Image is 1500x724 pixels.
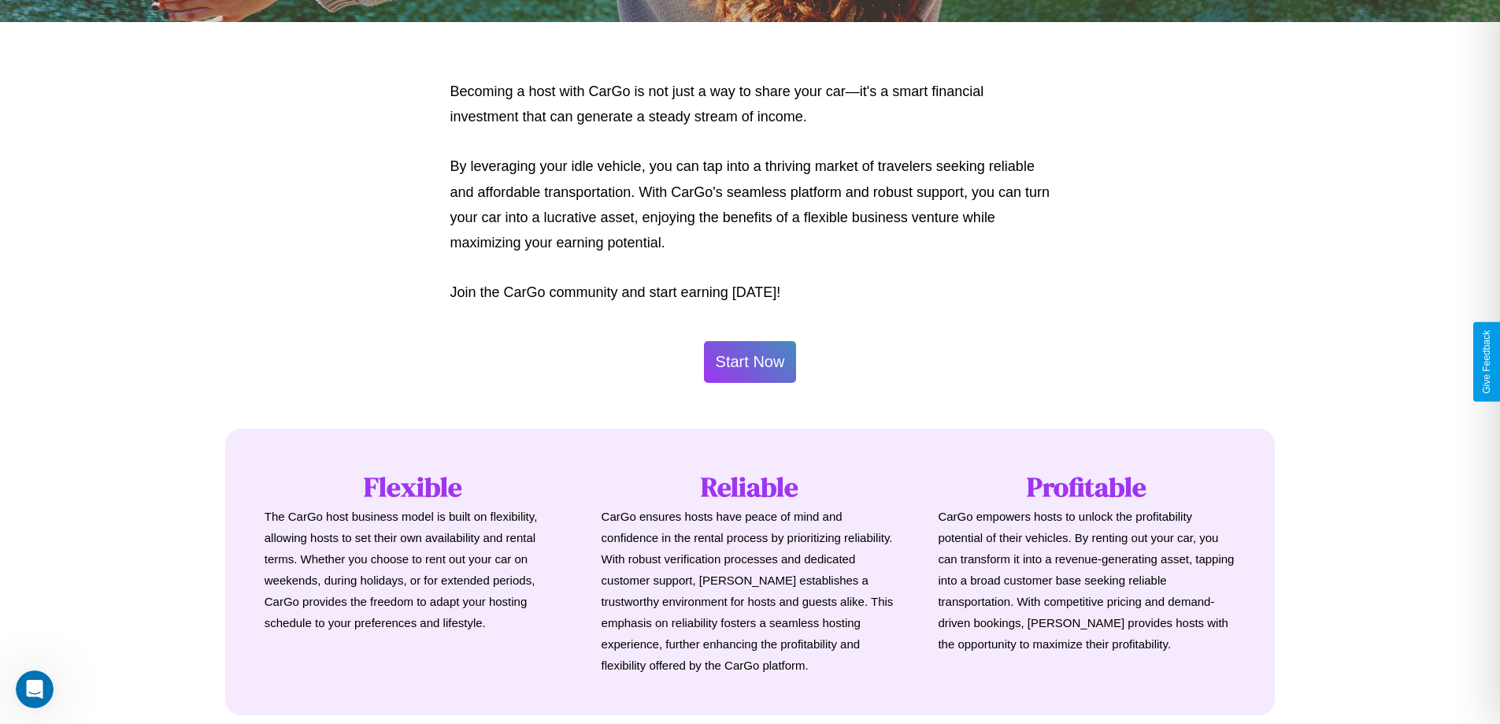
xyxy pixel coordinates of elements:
iframe: Intercom live chat [16,670,54,708]
div: Give Feedback [1481,330,1492,394]
button: Start Now [704,341,797,383]
p: The CarGo host business model is built on flexibility, allowing hosts to set their own availabili... [265,506,562,633]
p: By leveraging your idle vehicle, you can tap into a thriving market of travelers seeking reliable... [450,154,1050,256]
p: CarGo empowers hosts to unlock the profitability potential of their vehicles. By renting out your... [938,506,1235,655]
h1: Flexible [265,468,562,506]
p: CarGo ensures hosts have peace of mind and confidence in the rental process by prioritizing relia... [602,506,899,676]
h1: Reliable [602,468,899,506]
p: Becoming a host with CarGo is not just a way to share your car—it's a smart financial investment ... [450,79,1050,130]
p: Join the CarGo community and start earning [DATE]! [450,280,1050,305]
h1: Profitable [938,468,1235,506]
